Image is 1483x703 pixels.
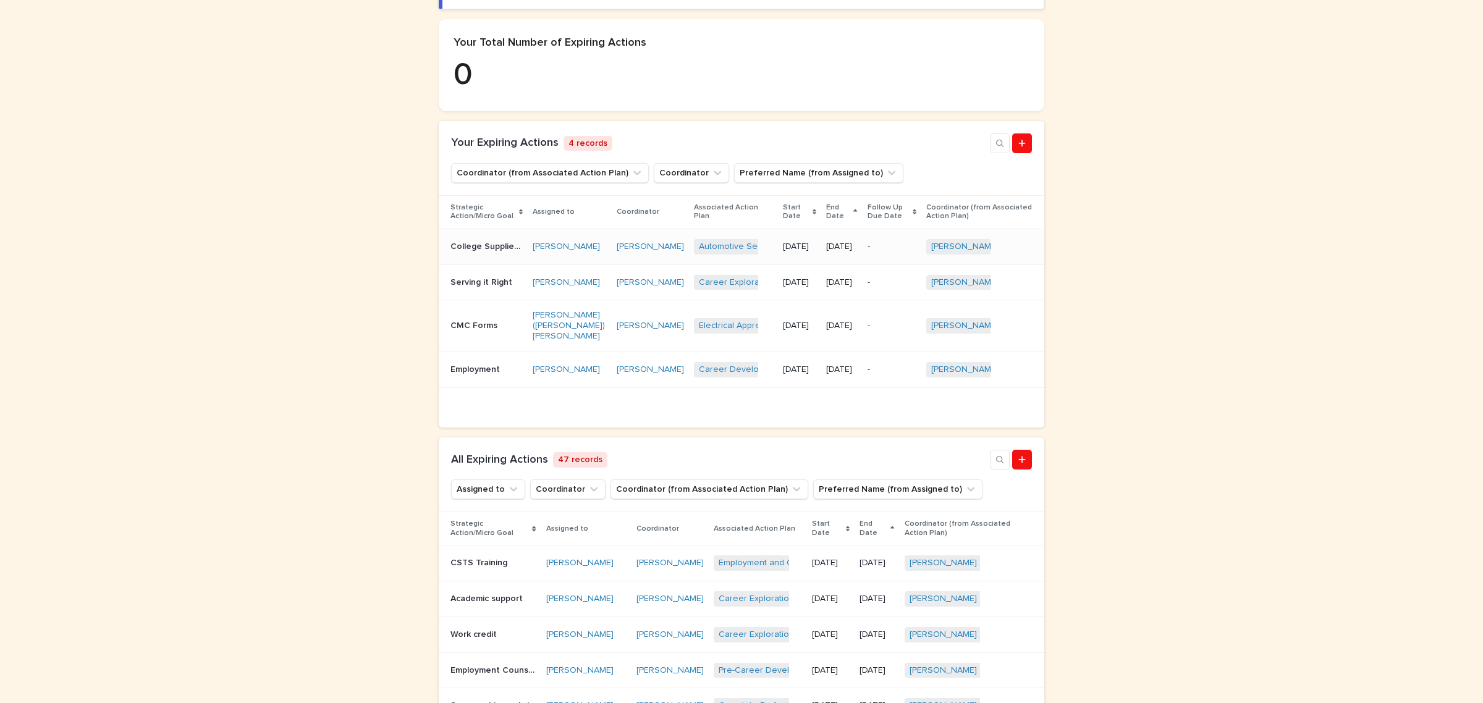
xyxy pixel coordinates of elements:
[636,665,704,676] a: [PERSON_NAME]
[553,452,607,468] p: 47 records
[910,594,977,604] a: [PERSON_NAME]
[860,665,894,676] p: [DATE]
[719,629,902,640] a: Career Exploration - [PERSON_NAME] - [DATE]
[451,479,525,499] button: Assigned to
[694,201,773,224] p: Associated Action Plan
[617,364,684,375] a: [PERSON_NAME]
[719,558,979,568] a: Employment and Career Development - [PERSON_NAME] - [DATE]
[783,242,816,252] p: [DATE]
[826,201,850,224] p: End Date
[734,163,903,183] button: Preferred Name (from Assigned to)
[699,364,956,375] a: Career Development and Exploration - [PERSON_NAME] - [DATE]
[617,321,684,331] a: [PERSON_NAME]
[719,594,902,604] a: Career Exploration - [PERSON_NAME] - [DATE]
[450,627,499,640] p: Work credit
[546,558,614,568] a: [PERSON_NAME]
[860,558,894,568] p: [DATE]
[546,665,614,676] a: [PERSON_NAME]
[826,321,858,331] p: [DATE]
[546,594,614,604] a: [PERSON_NAME]
[454,57,1029,94] p: 0
[812,594,850,604] p: [DATE]
[439,617,1044,652] tr: Work creditWork credit [PERSON_NAME] [PERSON_NAME] Career Exploration - [PERSON_NAME] - [DATE] [D...
[783,321,816,331] p: [DATE]
[533,242,600,252] a: [PERSON_NAME]
[451,163,649,183] button: Coordinator (from Associated Action Plan)
[868,364,917,375] p: -
[450,517,529,540] p: Strategic Action/Micro Goal
[926,201,1032,224] p: Coordinator (from Associated Action Plan)
[439,351,1044,387] tr: EmploymentEmployment [PERSON_NAME] [PERSON_NAME] Career Development and Exploration - [PERSON_NAM...
[860,594,894,604] p: [DATE]
[699,321,1117,331] a: Electrical Apprenticeship Level 2 - at CMC - [PERSON_NAME] ([PERSON_NAME]) [PERSON_NAME] - [DATE]
[450,275,515,288] p: Serving it Right
[451,137,559,150] h1: Your Expiring Actions
[931,321,999,331] a: [PERSON_NAME]
[860,517,887,540] p: End Date
[533,310,607,341] a: [PERSON_NAME] ([PERSON_NAME]) [PERSON_NAME]
[611,479,808,499] button: Coordinator (from Associated Action Plan)
[699,242,1012,252] a: Automotive Service Technician Foundation Program - [PERSON_NAME] - [DATE]
[826,277,858,288] p: [DATE]
[1012,450,1032,469] a: Add new record
[636,558,704,568] a: [PERSON_NAME]
[868,242,917,252] p: -
[454,36,1029,50] p: Your Total Number of Expiring Actions
[868,321,917,331] p: -
[783,277,816,288] p: [DATE]
[450,362,502,375] p: Employment
[564,136,612,151] p: 4 records
[868,201,910,224] p: Follow Up Due Date
[860,629,894,640] p: [DATE]
[450,239,525,252] p: College Supplies - PPE
[439,300,1044,351] tr: CMC FormsCMC Forms [PERSON_NAME] ([PERSON_NAME]) [PERSON_NAME] [PERSON_NAME] Electrical Apprentic...
[783,201,809,224] p: Start Date
[450,201,516,224] p: Strategic Action/Micro Goal
[546,522,588,536] p: Assigned to
[783,364,816,375] p: [DATE]
[719,665,927,676] a: Pre-Career Development - [PERSON_NAME] - [DATE]
[533,277,600,288] a: [PERSON_NAME]
[910,558,977,568] a: [PERSON_NAME]
[812,665,850,676] p: [DATE]
[931,364,999,375] a: [PERSON_NAME]
[812,558,850,568] p: [DATE]
[636,522,679,536] p: Coordinator
[654,163,729,183] button: Coordinator
[439,581,1044,617] tr: Academic supportAcademic support [PERSON_NAME] [PERSON_NAME] Career Exploration - [PERSON_NAME] -...
[910,665,977,676] a: [PERSON_NAME]
[699,277,882,288] a: Career Exploration - [PERSON_NAME] - [DATE]
[439,264,1044,300] tr: Serving it RightServing it Right [PERSON_NAME] [PERSON_NAME] Career Exploration - [PERSON_NAME] -...
[714,522,795,536] p: Associated Action Plan
[450,555,510,568] p: CSTS Training
[439,652,1044,688] tr: Employment CounselingEmployment Counseling [PERSON_NAME] [PERSON_NAME] Pre-Career Development - [...
[636,594,704,604] a: [PERSON_NAME]
[931,242,999,252] a: [PERSON_NAME]
[812,517,843,540] p: Start Date
[450,663,538,676] p: Employment Counseling
[617,242,684,252] a: [PERSON_NAME]
[826,364,858,375] p: [DATE]
[813,479,982,499] button: Preferred Name (from Assigned to)
[450,318,500,331] p: CMC Forms
[533,364,600,375] a: [PERSON_NAME]
[533,205,575,219] p: Assigned to
[905,517,1033,540] p: Coordinator (from Associated Action Plan)
[1012,133,1032,153] a: Add new record
[636,629,704,640] a: [PERSON_NAME]
[546,629,614,640] a: [PERSON_NAME]
[439,229,1044,264] tr: College Supplies - PPECollege Supplies - PPE [PERSON_NAME] [PERSON_NAME] Automotive Service Techn...
[451,453,548,467] h1: All Expiring Actions
[826,242,858,252] p: [DATE]
[812,629,850,640] p: [DATE]
[868,277,917,288] p: -
[617,277,684,288] a: [PERSON_NAME]
[439,545,1044,581] tr: CSTS TrainingCSTS Training [PERSON_NAME] [PERSON_NAME] Employment and Career Development - [PERSO...
[931,277,999,288] a: [PERSON_NAME]
[530,479,606,499] button: Coordinator
[910,629,977,640] a: [PERSON_NAME]
[617,205,659,219] p: Coordinator
[450,591,525,604] p: Academic support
